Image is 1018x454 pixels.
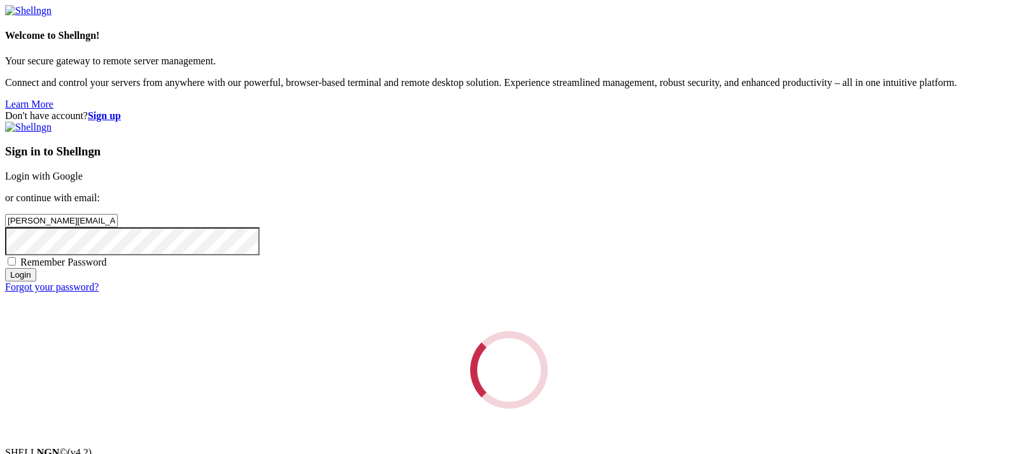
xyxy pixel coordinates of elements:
[5,122,52,133] img: Shellngn
[5,171,83,181] a: Login with Google
[5,281,99,292] a: Forgot your password?
[5,268,36,281] input: Login
[5,55,1013,67] p: Your secure gateway to remote server management.
[5,77,1013,89] p: Connect and control your servers from anywhere with our powerful, browser-based terminal and remo...
[88,110,121,121] a: Sign up
[5,99,53,110] a: Learn More
[5,145,1013,159] h3: Sign in to Shellngn
[5,214,118,227] input: Email address
[8,257,16,266] input: Remember Password
[466,327,551,412] div: Loading...
[5,110,1013,122] div: Don't have account?
[5,30,1013,41] h4: Welcome to Shellngn!
[20,257,107,267] span: Remember Password
[5,5,52,17] img: Shellngn
[5,192,1013,204] p: or continue with email:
